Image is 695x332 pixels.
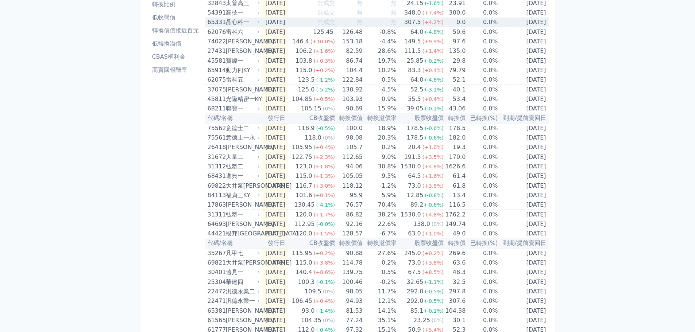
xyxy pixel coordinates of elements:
[208,75,224,84] div: 62075
[226,172,259,180] div: 進典一
[363,210,397,220] td: 38.2%
[208,18,224,27] div: 65331
[226,56,259,65] div: 寶緯一
[399,162,422,171] div: 1530.0
[205,113,262,123] th: 代碼/名稱
[444,229,466,238] td: 49.0
[317,9,335,16] span: 無成交
[149,64,202,76] a: 高賣回報酬率
[208,153,224,161] div: 31672
[208,85,224,94] div: 37075
[422,48,444,54] span: (+1.4%)
[357,19,363,26] span: 無
[208,191,224,200] div: 84113
[422,19,444,25] span: (+4.2%)
[262,219,288,229] td: [DATE]
[335,85,363,95] td: 130.92
[226,181,259,190] div: 大井泵[PERSON_NAME]
[466,113,498,123] th: 已轉換(%)
[406,172,422,180] div: 64.5
[498,229,549,238] td: [DATE]
[293,220,316,229] div: 112.95
[397,113,444,123] th: 股票收盤價
[288,113,335,123] th: CB收盤價
[403,18,422,27] div: 307.5
[466,8,498,17] td: 0.0%
[226,37,259,46] div: [PERSON_NAME]
[335,56,363,66] td: 86.74
[363,219,397,229] td: 22.6%
[335,191,363,200] td: 95.9
[297,85,316,94] div: 125.0
[226,124,259,133] div: 意德士二
[444,219,466,229] td: 149.74
[314,58,335,64] span: (+0.3%)
[405,104,425,113] div: 39.05
[335,133,363,142] td: 98.08
[262,142,288,152] td: [DATE]
[498,133,549,142] td: [DATE]
[498,142,549,152] td: [DATE]
[294,66,314,75] div: 115.0
[466,229,498,238] td: 0.0%
[498,8,549,17] td: [DATE]
[323,135,335,141] span: (0%)
[466,171,498,181] td: 0.0%
[149,13,202,22] li: 低收盤價
[391,9,397,16] span: 無
[363,200,397,210] td: 70.4%
[498,75,549,85] td: [DATE]
[444,56,466,66] td: 29.8
[314,164,335,169] span: (+1.8%)
[262,85,288,95] td: [DATE]
[444,104,466,113] td: 43.06
[323,106,335,112] span: (0%)
[466,94,498,104] td: 0.0%
[294,56,314,65] div: 103.8
[444,27,466,37] td: 50.6
[466,142,498,152] td: 0.0%
[363,133,397,142] td: 20.3%
[363,113,397,123] th: 轉換溢價率
[208,143,224,152] div: 26418
[466,75,498,85] td: 0.0%
[498,113,549,123] th: 到期/提前賣回日
[422,67,444,73] span: (+0.4%)
[498,56,549,66] td: [DATE]
[335,171,363,181] td: 105.05
[262,123,288,133] td: [DATE]
[226,153,259,161] div: 大量二
[226,104,259,113] div: 聯寶一
[425,202,444,208] span: (-0.6%)
[425,135,444,141] span: (-0.6%)
[208,47,224,55] div: 27431
[149,25,202,36] a: 轉換價值接近百元
[316,221,335,227] span: (-0.0%)
[262,171,288,181] td: [DATE]
[262,191,288,200] td: [DATE]
[335,113,363,123] th: 轉換價值
[226,210,259,219] div: 弘塑一
[498,27,549,37] td: [DATE]
[363,94,397,104] td: 0.9%
[444,123,466,133] td: 178.5
[444,191,466,200] td: 13.4
[425,29,444,35] span: (-4.8%)
[498,104,549,113] td: [DATE]
[444,171,466,181] td: 61.4
[208,172,224,180] div: 68431
[405,191,425,200] div: 12.85
[316,77,335,83] span: (-1.2%)
[363,37,397,46] td: -4.4%
[422,10,444,16] span: (+7.4%)
[444,200,466,210] td: 116.5
[208,220,224,229] div: 64693
[422,212,444,218] span: (+4.8%)
[294,162,314,171] div: 123.0
[262,46,288,56] td: [DATE]
[310,39,335,44] span: (+10.0%)
[466,210,498,220] td: 0.0%
[406,95,422,103] div: 55.5
[498,66,549,75] td: [DATE]
[425,106,444,112] span: (-0.1%)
